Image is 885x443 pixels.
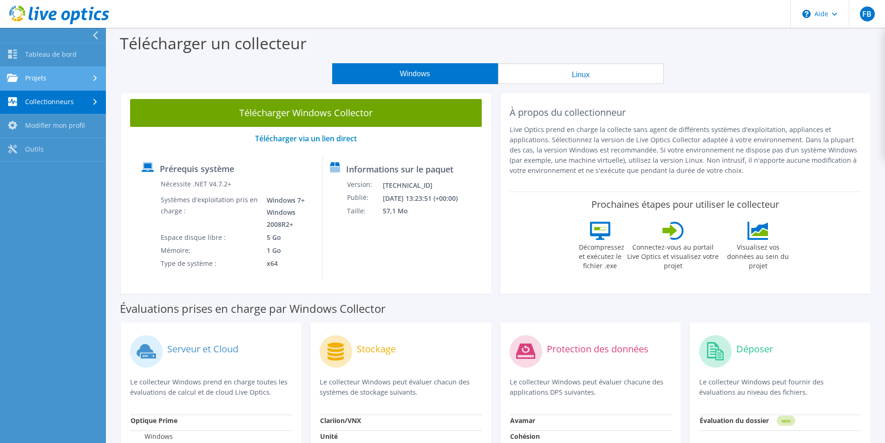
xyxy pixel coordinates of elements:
[161,195,258,215] font: Systèmes d'exploitation pris en charge :
[510,432,540,441] font: Cohésion
[700,416,769,425] font: Évaluation du dossier
[161,259,216,268] font: Type de système :
[591,198,779,211] font: Prochaines étapes pour utiliser le collecteur
[267,233,281,242] font: 5 Go
[130,377,288,397] font: Le collecteur Windows prend en charge toutes les évaluations de calcul et de cloud Live Optics.
[510,416,535,425] font: Avamar
[161,233,226,242] font: Espace disque libre :
[627,243,719,270] font: Connectez-vous au portail Live Optics et visualisez votre projet
[167,343,238,355] font: Serveur et Cloud
[267,208,295,229] font: Windows 2008R2+
[25,97,74,106] font: Collectionneurs
[510,106,626,119] font: À propos du collectionneur
[25,145,44,153] font: Outils
[25,121,85,130] font: Modifier mon profil
[160,163,234,174] font: Prérequis système
[161,246,190,255] font: Mémoire:
[781,418,790,423] tspan: NEW!
[267,196,305,205] font: Windows 7+
[383,181,433,190] font: [TECHNICAL_ID]
[498,63,664,84] button: Linux
[25,50,77,59] font: Tableau de bord
[572,71,590,79] font: Linux
[547,343,649,355] font: Protection des données
[699,377,824,397] font: Le collecteur Windows peut fournir des évaluations au niveau des fichiers.
[320,416,361,425] font: Clariion/VNX
[161,179,231,188] font: Nécessite .NET V4.7.2+
[131,416,177,425] font: Optique Prime
[130,99,482,127] a: Télécharger Windows Collector
[357,343,396,355] font: Stockage
[347,193,368,202] font: Publié:
[25,73,46,82] font: Projets
[332,63,498,84] button: Windows
[347,207,366,216] font: Taille:
[239,106,373,119] font: Télécharger Windows Collector
[814,9,829,18] font: Aide
[579,243,624,270] font: Décompressez et exécutez le fichier .exe
[383,194,458,203] font: [DATE] 13:23:51 (+00:00)
[862,9,872,19] font: FB
[320,377,470,397] font: Le collecteur Windows peut évaluer chacun des systèmes de stockage suivants.
[510,125,857,175] font: Live Optics prend en charge la collecte sans agent de différents systèmes d'exploitation, applian...
[727,243,789,270] font: Visualisez vos données au sein du projet
[267,259,278,268] font: x64
[383,207,408,216] font: 57,1 Mo
[320,432,338,441] font: Unité
[120,33,307,54] font: Télécharger un collecteur
[400,70,430,78] font: Windows
[510,377,663,397] font: Le collecteur Windows peut évaluer chacune des applications DPS suivantes.
[144,432,173,441] font: Windows
[736,343,773,355] font: Déposer
[347,180,372,189] font: Version:
[120,301,386,316] font: Évaluations prises en charge par Windows Collector
[346,164,453,175] font: Informations sur le paquet
[255,133,357,144] a: Télécharger via un lien direct
[267,246,281,255] font: 1 Go
[802,10,811,18] svg: \n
